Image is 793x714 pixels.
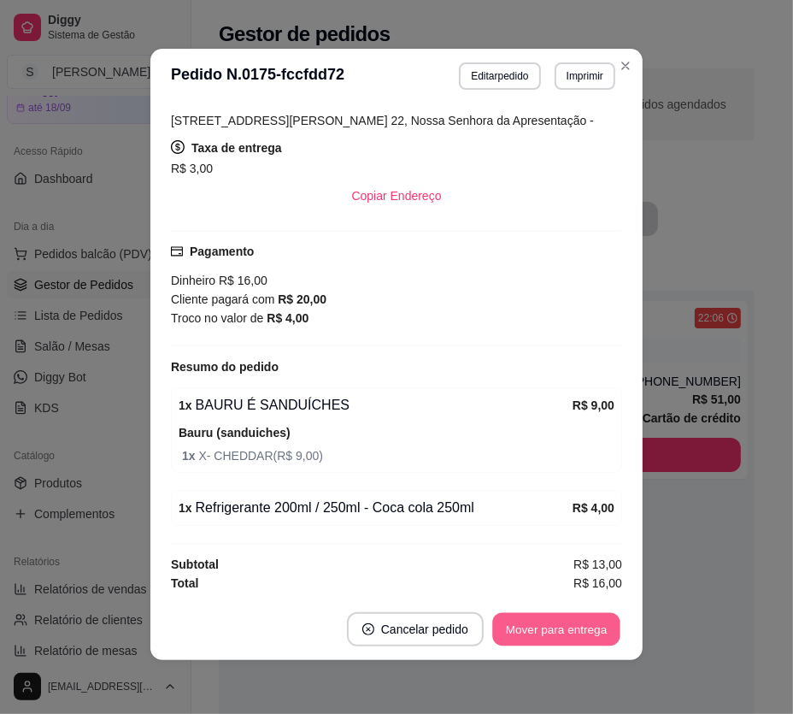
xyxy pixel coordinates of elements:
span: dollar [171,140,185,154]
button: Imprimir [555,62,615,90]
span: R$ 16,00 [573,574,622,593]
span: Cliente pagará com [171,292,278,306]
span: Troco no valor de [171,311,267,325]
strong: 1 x [179,398,192,412]
strong: 1 x [179,501,192,515]
button: close-circleCancelar pedido [347,612,484,646]
button: Editarpedido [459,62,540,90]
span: Dinheiro [171,274,215,287]
strong: Total [171,576,198,590]
span: close-circle [362,623,374,635]
div: BAURU É SANDUÍCHES [179,395,573,416]
h3: Pedido N. 0175-fccfdd72 [171,62,344,90]
strong: R$ 9,00 [573,398,614,412]
span: [STREET_ADDRESS][PERSON_NAME] 22, Nossa Senhora da Apresentação - [171,114,594,127]
strong: 1 x [182,449,198,463]
strong: Resumo do pedido [171,360,279,374]
strong: Subtotal [171,558,219,571]
span: X- CHEDDAR ( R$ 9,00 ) [182,446,614,465]
button: Close [612,52,639,80]
button: Copiar Endereço [338,179,455,213]
span: R$ 3,00 [171,162,213,175]
span: R$ 13,00 [573,555,622,574]
span: R$ 16,00 [215,274,267,287]
strong: Taxa de entrega [191,141,282,155]
span: credit-card [171,245,183,257]
button: Mover para entrega [492,613,620,646]
strong: R$ 4,00 [267,311,308,325]
strong: R$ 4,00 [573,501,614,515]
strong: Pagamento [190,245,254,258]
strong: Bauru (sanduiches) [179,426,291,440]
strong: R$ 20,00 [278,292,326,306]
div: Refrigerante 200ml / 250ml - Coca cola 250ml [179,498,573,518]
